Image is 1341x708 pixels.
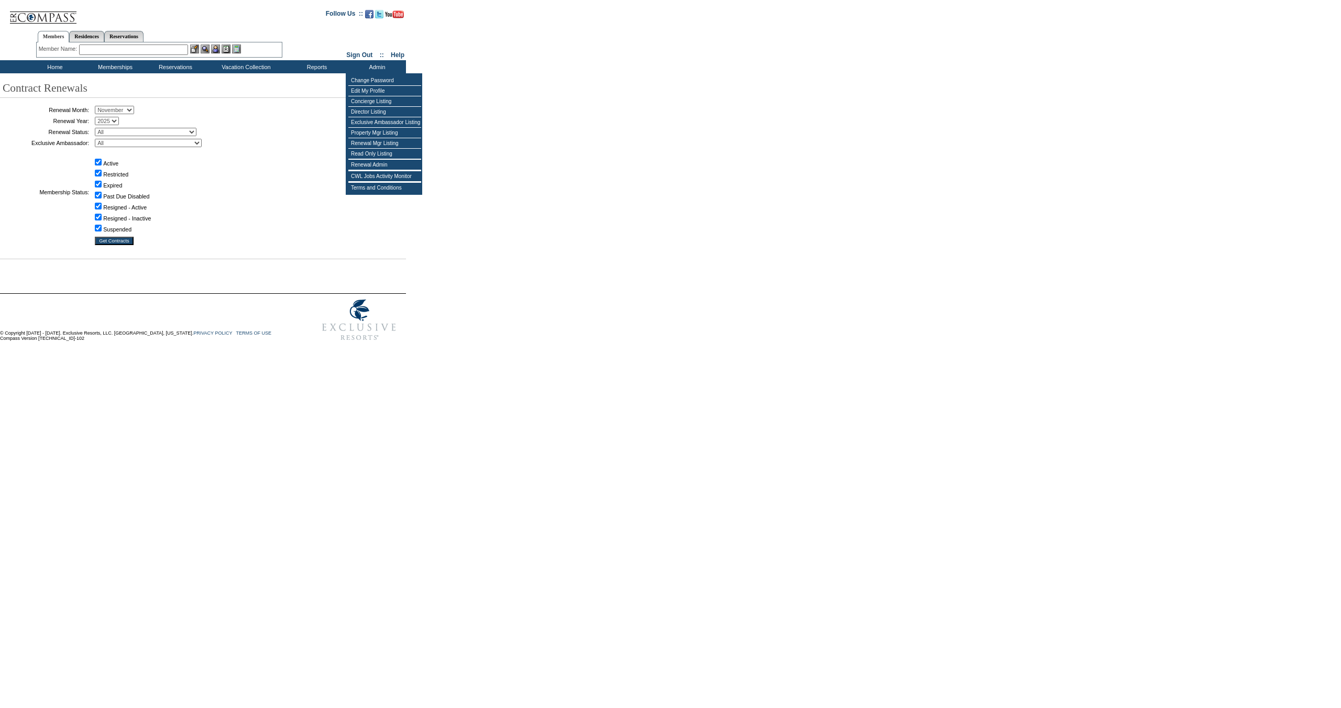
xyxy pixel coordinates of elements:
td: Vacation Collection [204,60,285,73]
input: Get Contracts [95,237,134,245]
td: Read Only Listing [348,149,421,159]
a: PRIVACY POLICY [193,330,232,336]
td: Home [24,60,84,73]
a: Become our fan on Facebook [365,13,373,19]
td: Renewal Status: [3,128,89,136]
label: Past Due Disabled [103,193,149,200]
td: Membership Status: [3,150,89,234]
img: Subscribe to our YouTube Channel [385,10,404,18]
a: Residences [69,31,104,42]
a: Reservations [104,31,144,42]
div: Member Name: [39,45,79,53]
span: :: [380,51,384,59]
a: Sign Out [346,51,372,59]
label: Restricted [103,171,128,178]
td: Admin [346,60,406,73]
td: Exclusive Ambassador: [3,139,89,147]
td: Memberships [84,60,144,73]
td: Director Listing [348,107,421,117]
img: Become our fan on Facebook [365,10,373,18]
a: Follow us on Twitter [375,13,383,19]
td: Edit My Profile [348,86,421,96]
td: Renewal Mgr Listing [348,138,421,149]
td: CWL Jobs Activity Monitor [348,171,421,182]
td: Change Password [348,75,421,86]
img: Follow us on Twitter [375,10,383,18]
td: Property Mgr Listing [348,128,421,138]
label: Expired [103,182,122,189]
img: b_calculator.gif [232,45,241,53]
td: Renewal Year: [3,117,89,125]
td: Reservations [144,60,204,73]
td: Renewal Admin [348,160,421,170]
img: Reservations [222,45,230,53]
img: b_edit.gif [190,45,199,53]
img: View [201,45,210,53]
td: Follow Us :: [326,9,363,21]
img: Impersonate [211,45,220,53]
img: Exclusive Resorts [312,294,406,346]
td: Exclusive Ambassador Listing [348,117,421,128]
td: Renewal Month: [3,106,89,114]
a: Subscribe to our YouTube Channel [385,13,404,19]
label: Resigned - Inactive [103,215,151,222]
td: Concierge Listing [348,96,421,107]
td: Terms and Conditions [348,183,421,193]
img: Compass Home [9,3,77,24]
label: Resigned - Active [103,204,147,211]
a: Members [38,31,70,42]
a: TERMS OF USE [236,330,272,336]
label: Active [103,160,118,167]
label: Suspended [103,226,131,233]
a: Help [391,51,404,59]
td: Reports [285,60,346,73]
